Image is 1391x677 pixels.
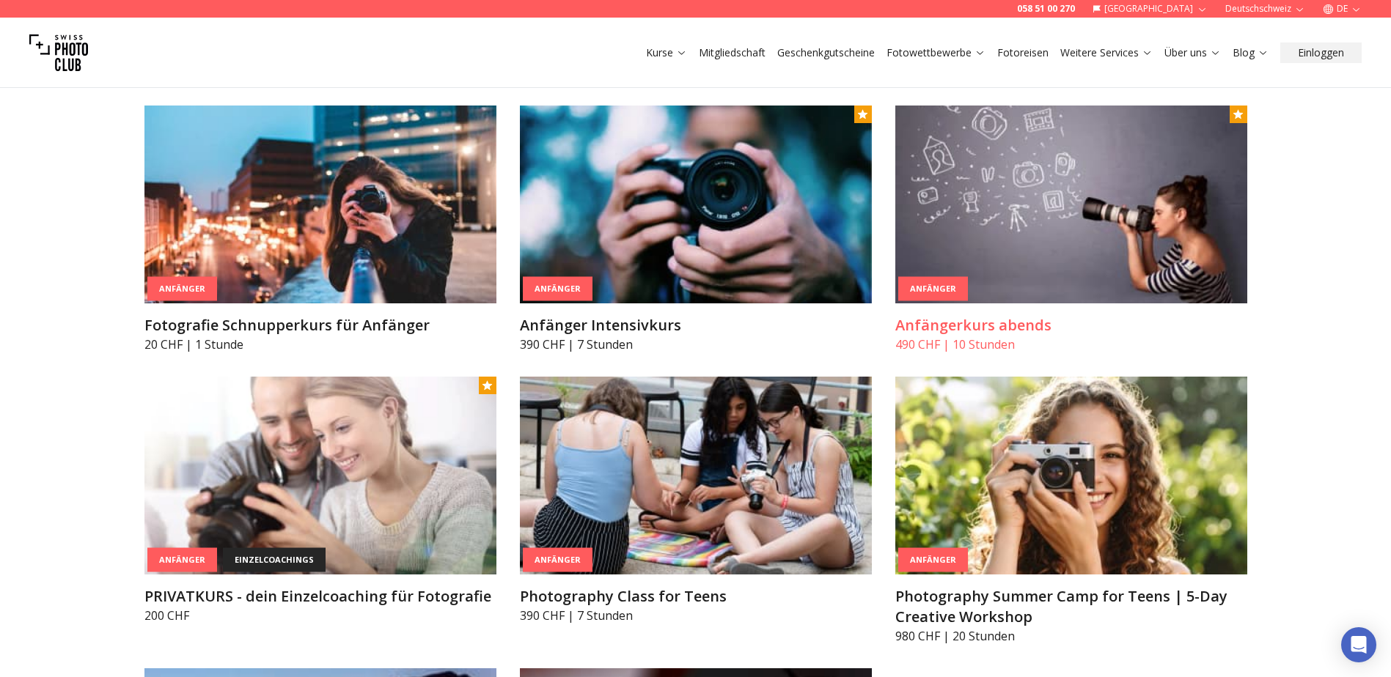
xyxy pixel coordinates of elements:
[771,42,881,63] button: Geschenkgutscheine
[520,315,872,336] h3: Anfänger Intensivkurs
[144,106,496,303] img: Fotografie Schnupperkurs für Anfänger
[1341,627,1376,662] div: Open Intercom Messenger
[144,586,496,607] h3: PRIVATKURS - dein Einzelcoaching für Fotografie
[144,377,496,574] img: PRIVATKURS - dein Einzelcoaching für Fotografie
[1017,3,1075,15] a: 058 51 00 270
[1159,42,1227,63] button: Über uns
[523,548,592,572] div: Anfänger
[144,106,496,353] a: Fotografie Schnupperkurs für AnfängerAnfängerFotografie Schnupperkurs für Anfänger20 CHF | 1 Stunde
[898,277,968,301] div: Anfänger
[693,42,771,63] button: Mitgliedschaft
[895,336,1247,353] p: 490 CHF | 10 Stunden
[1164,45,1221,60] a: Über uns
[520,377,872,624] a: Photography Class for TeensAnfängerPhotography Class for Teens390 CHF | 7 Stunden
[895,106,1247,303] img: Anfängerkurs abends
[223,548,326,572] div: einzelcoachings
[520,336,872,353] p: 390 CHF | 7 Stunden
[895,377,1247,645] a: Photography Summer Camp for Teens | 5-Day Creative WorkshopAnfängerPhotography Summer Camp for Te...
[777,45,875,60] a: Geschenkgutscheine
[1280,42,1362,63] button: Einloggen
[147,548,217,572] div: Anfänger
[646,45,687,60] a: Kurse
[520,106,872,303] img: Anfänger Intensivkurs
[520,607,872,624] p: 390 CHF | 7 Stunden
[1233,45,1269,60] a: Blog
[699,45,766,60] a: Mitgliedschaft
[997,45,1049,60] a: Fotoreisen
[895,106,1247,353] a: Anfängerkurs abendsAnfängerAnfängerkurs abends490 CHF | 10 Stunden
[520,377,872,574] img: Photography Class for Teens
[895,586,1247,627] h3: Photography Summer Camp for Teens | 5-Day Creative Workshop
[1060,45,1153,60] a: Weitere Services
[520,106,872,353] a: Anfänger IntensivkursAnfängerAnfänger Intensivkurs390 CHF | 7 Stunden
[520,586,872,607] h3: Photography Class for Teens
[898,548,968,572] div: Anfänger
[881,42,991,63] button: Fotowettbewerbe
[895,377,1247,574] img: Photography Summer Camp for Teens | 5-Day Creative Workshop
[1054,42,1159,63] button: Weitere Services
[523,277,592,301] div: Anfänger
[29,23,88,82] img: Swiss photo club
[1227,42,1274,63] button: Blog
[147,277,217,301] div: Anfänger
[895,315,1247,336] h3: Anfängerkurs abends
[144,607,496,624] p: 200 CHF
[144,377,496,624] a: PRIVATKURS - dein Einzelcoaching für FotografieAnfängereinzelcoachingsPRIVATKURS - dein Einzelcoa...
[895,627,1247,645] p: 980 CHF | 20 Stunden
[640,42,693,63] button: Kurse
[144,336,496,353] p: 20 CHF | 1 Stunde
[144,315,496,336] h3: Fotografie Schnupperkurs für Anfänger
[991,42,1054,63] button: Fotoreisen
[887,45,986,60] a: Fotowettbewerbe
